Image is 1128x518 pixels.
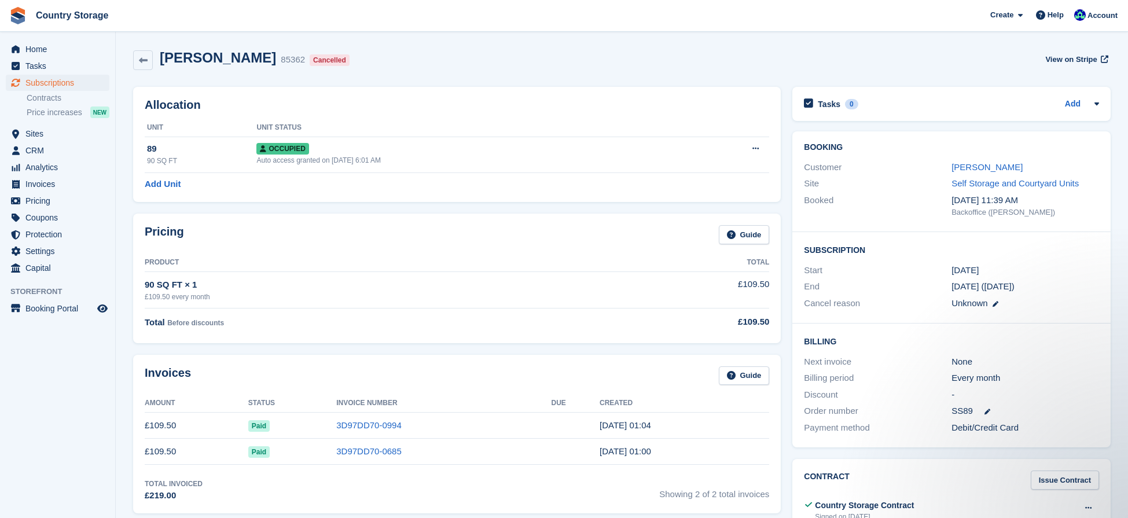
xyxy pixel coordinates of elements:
span: Account [1087,10,1118,21]
h2: Subscription [804,244,1099,255]
a: menu [6,176,109,192]
span: Settings [25,243,95,259]
a: [PERSON_NAME] [951,162,1023,172]
a: Self Storage and Courtyard Units [951,178,1079,188]
div: 0 [845,99,858,109]
th: Invoice Number [336,394,551,413]
div: Next invoice [804,355,951,369]
div: Order number [804,405,951,418]
th: Status [248,394,336,413]
th: Created [600,394,769,413]
div: Country Storage Contract [815,499,914,512]
td: £109.50 [145,413,248,439]
span: Booking Portal [25,300,95,317]
a: Guide [719,225,770,244]
div: [DATE] 11:39 AM [951,194,1099,207]
span: Showing 2 of 2 total invoices [659,479,769,502]
span: SS89 [951,405,973,418]
a: View on Stripe [1041,50,1111,69]
time: 2025-06-12 00:04:23 UTC [600,420,651,430]
span: Unknown [951,298,988,308]
a: 3D97DD70-0994 [336,420,402,430]
span: CRM [25,142,95,159]
time: 2025-05-12 00:00:00 UTC [951,264,979,277]
div: 85362 [281,53,305,67]
div: Site [804,177,951,190]
span: Storefront [10,286,115,297]
a: menu [6,210,109,226]
div: None [951,355,1099,369]
span: Analytics [25,159,95,175]
img: stora-icon-8386f47178a22dfd0bd8f6a31ec36ba5ce8667c1dd55bd0f319d3a0aa187defe.svg [9,7,27,24]
span: Total [145,317,165,327]
h2: Contract [804,471,850,490]
h2: [PERSON_NAME] [160,50,276,65]
h2: Tasks [818,99,840,109]
span: Subscriptions [25,75,95,91]
div: Every month [951,372,1099,385]
th: Unit Status [256,119,685,137]
div: - [951,388,1099,402]
span: Tasks [25,58,95,74]
img: Alison Dalnas [1074,9,1086,21]
td: £109.50 [593,271,770,308]
div: Customer [804,161,951,174]
a: Price increases NEW [27,106,109,119]
div: £109.50 [593,315,770,329]
a: Guide [719,366,770,385]
span: Capital [25,260,95,276]
span: Protection [25,226,95,243]
div: Cancelled [310,54,350,66]
th: Amount [145,394,248,413]
a: menu [6,159,109,175]
th: Total [593,254,770,272]
div: Total Invoiced [145,479,203,489]
a: Country Storage [31,6,113,25]
div: 90 SQ FT × 1 [145,278,593,292]
a: Issue Contract [1031,471,1099,490]
span: Paid [248,420,270,432]
a: 3D97DD70-0685 [336,446,402,456]
a: menu [6,193,109,209]
span: Home [25,41,95,57]
div: Start [804,264,951,277]
time: 2025-05-12 00:00:51 UTC [600,446,651,456]
a: menu [6,243,109,259]
div: End [804,280,951,293]
span: Before discounts [167,319,224,327]
span: Coupons [25,210,95,226]
div: Backoffice ([PERSON_NAME]) [951,207,1099,218]
div: 90 SQ FT [147,156,256,166]
div: Debit/Credit Card [951,421,1099,435]
a: menu [6,41,109,57]
span: Sites [25,126,95,142]
span: Paid [248,446,270,458]
a: Preview store [95,302,109,315]
a: menu [6,75,109,91]
td: £109.50 [145,439,248,465]
th: Due [551,394,600,413]
div: NEW [90,106,109,118]
a: menu [6,226,109,243]
div: £109.50 every month [145,292,593,302]
h2: Billing [804,335,1099,347]
a: menu [6,142,109,159]
span: View on Stripe [1045,54,1097,65]
span: Create [990,9,1013,21]
th: Unit [145,119,256,137]
div: Payment method [804,421,951,435]
div: £219.00 [145,489,203,502]
div: Booked [804,194,951,218]
a: menu [6,126,109,142]
a: menu [6,300,109,317]
div: Cancel reason [804,297,951,310]
a: menu [6,58,109,74]
th: Product [145,254,593,272]
span: Help [1048,9,1064,21]
span: Price increases [27,107,82,118]
span: Occupied [256,143,308,155]
h2: Booking [804,143,1099,152]
a: menu [6,260,109,276]
a: Contracts [27,93,109,104]
h2: Pricing [145,225,184,244]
